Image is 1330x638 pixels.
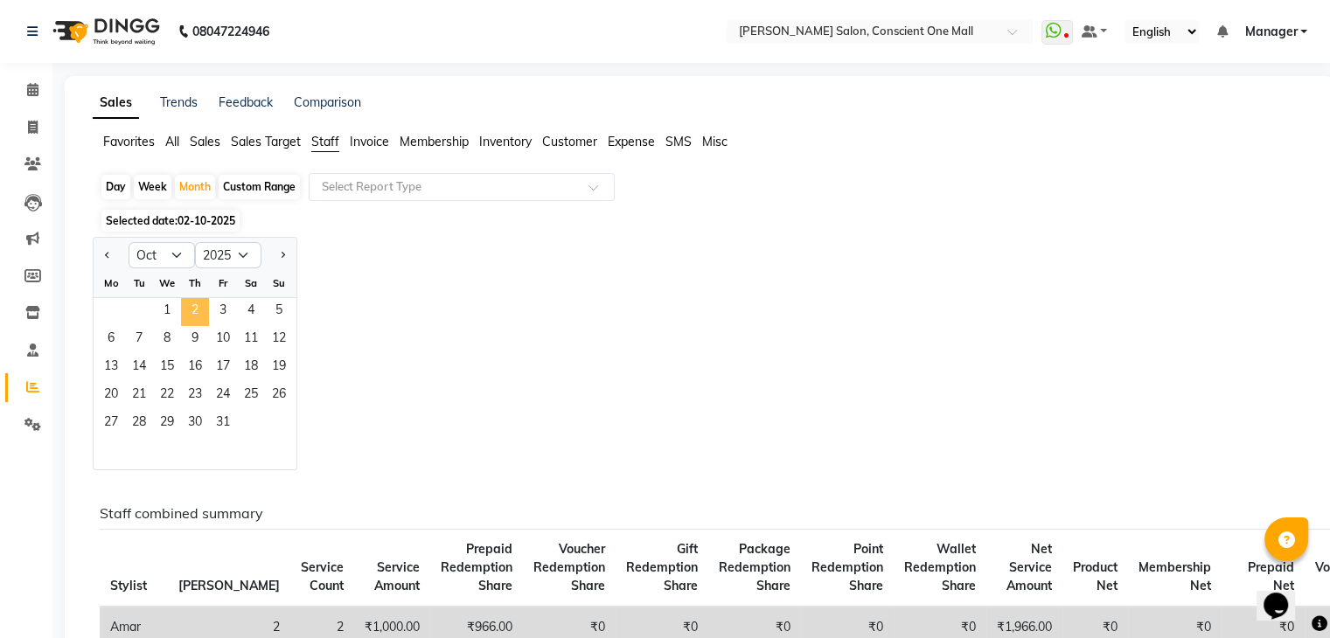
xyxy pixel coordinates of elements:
span: SMS [665,134,692,149]
span: Point Redemption Share [811,541,883,593]
span: 31 [209,410,237,438]
a: Comparison [294,94,361,110]
div: Tuesday, October 7, 2025 [125,326,153,354]
span: Service Amount [374,559,420,593]
span: Customer [542,134,597,149]
span: 7 [125,326,153,354]
span: 13 [97,354,125,382]
iframe: chat widget [1257,568,1313,621]
span: 5 [265,298,293,326]
span: 27 [97,410,125,438]
span: Package Redemption Share [719,541,790,593]
div: Monday, October 6, 2025 [97,326,125,354]
div: Friday, October 3, 2025 [209,298,237,326]
span: 19 [265,354,293,382]
div: Sunday, October 19, 2025 [265,354,293,382]
div: Thursday, October 2, 2025 [181,298,209,326]
span: Membership Net [1139,559,1211,593]
div: Friday, October 24, 2025 [209,382,237,410]
span: 6 [97,326,125,354]
span: Favorites [103,134,155,149]
span: 21 [125,382,153,410]
div: Sa [237,269,265,297]
div: Friday, October 31, 2025 [209,410,237,438]
a: Sales [93,87,139,119]
div: Monday, October 13, 2025 [97,354,125,382]
div: Thursday, October 9, 2025 [181,326,209,354]
div: Thursday, October 30, 2025 [181,410,209,438]
div: Su [265,269,293,297]
img: logo [45,7,164,56]
div: Friday, October 10, 2025 [209,326,237,354]
div: Monday, October 20, 2025 [97,382,125,410]
span: Product Net [1073,559,1118,593]
div: Sunday, October 26, 2025 [265,382,293,410]
span: Prepaid Redemption Share [441,541,512,593]
span: 10 [209,326,237,354]
span: 25 [237,382,265,410]
span: Expense [608,134,655,149]
span: 17 [209,354,237,382]
div: Wednesday, October 15, 2025 [153,354,181,382]
span: 8 [153,326,181,354]
h6: Staff combined summary [100,505,1292,522]
span: 16 [181,354,209,382]
div: Friday, October 17, 2025 [209,354,237,382]
span: 02-10-2025 [178,214,235,227]
span: 2 [181,298,209,326]
div: Wednesday, October 8, 2025 [153,326,181,354]
span: Service Count [301,559,344,593]
div: Tuesday, October 28, 2025 [125,410,153,438]
span: 11 [237,326,265,354]
span: 24 [209,382,237,410]
span: Membership [400,134,469,149]
span: 15 [153,354,181,382]
span: Manager [1244,23,1297,41]
b: 08047224946 [192,7,269,56]
span: 4 [237,298,265,326]
span: Sales Target [231,134,301,149]
span: 18 [237,354,265,382]
button: Next month [275,241,289,269]
a: Trends [160,94,198,110]
div: Saturday, October 11, 2025 [237,326,265,354]
span: 28 [125,410,153,438]
div: Sunday, October 12, 2025 [265,326,293,354]
div: Fr [209,269,237,297]
span: Staff [311,134,339,149]
div: Wednesday, October 29, 2025 [153,410,181,438]
span: 23 [181,382,209,410]
button: Previous month [101,241,115,269]
div: Monday, October 27, 2025 [97,410,125,438]
span: 22 [153,382,181,410]
a: Feedback [219,94,273,110]
div: Tuesday, October 21, 2025 [125,382,153,410]
div: Wednesday, October 1, 2025 [153,298,181,326]
span: Selected date: [101,210,240,232]
span: Inventory [479,134,532,149]
span: Voucher Redemption Share [533,541,605,593]
div: Tu [125,269,153,297]
span: Net Service Amount [1006,541,1052,593]
div: Saturday, October 4, 2025 [237,298,265,326]
span: Gift Redemption Share [626,541,698,593]
span: Wallet Redemption Share [904,541,976,593]
div: Tuesday, October 14, 2025 [125,354,153,382]
span: 14 [125,354,153,382]
div: Thursday, October 23, 2025 [181,382,209,410]
div: Custom Range [219,175,300,199]
div: Day [101,175,130,199]
span: [PERSON_NAME] [178,578,280,593]
div: Th [181,269,209,297]
span: All [165,134,179,149]
span: 20 [97,382,125,410]
span: 30 [181,410,209,438]
div: Thursday, October 16, 2025 [181,354,209,382]
span: 29 [153,410,181,438]
div: Wednesday, October 22, 2025 [153,382,181,410]
div: Saturday, October 25, 2025 [237,382,265,410]
select: Select month [129,242,195,268]
span: 26 [265,382,293,410]
span: 12 [265,326,293,354]
span: Sales [190,134,220,149]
